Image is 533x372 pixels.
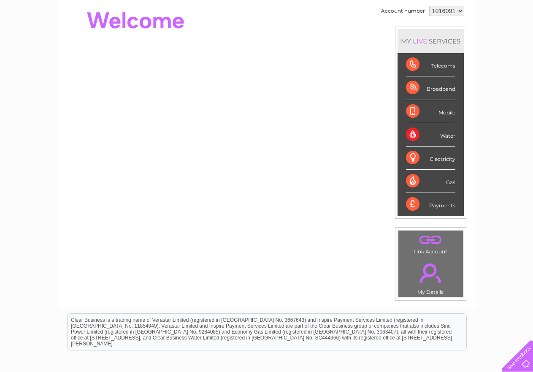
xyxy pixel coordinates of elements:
div: Water [406,123,455,147]
div: Electricity [406,147,455,170]
div: Mobile [406,100,455,123]
a: Energy [406,36,424,42]
td: My Details [398,256,463,298]
div: Clear Business is a trading name of Verastar Limited (registered in [GEOGRAPHIC_DATA] No. 3667643... [68,5,466,41]
div: Telecoms [406,53,455,76]
img: logo.png [19,22,62,48]
td: Account number [379,4,427,18]
a: . [400,233,461,247]
div: MY SERVICES [398,29,464,53]
a: Telecoms [429,36,455,42]
a: Contact [477,36,498,42]
a: Log out [505,36,525,42]
div: Broadband [406,76,455,100]
a: Blog [460,36,472,42]
td: Link Account [398,230,463,257]
div: Payments [406,193,455,216]
a: Water [384,36,400,42]
div: LIVE [411,37,429,45]
div: Gas [406,170,455,193]
a: . [400,258,461,288]
a: 0333 014 3131 [374,4,432,15]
